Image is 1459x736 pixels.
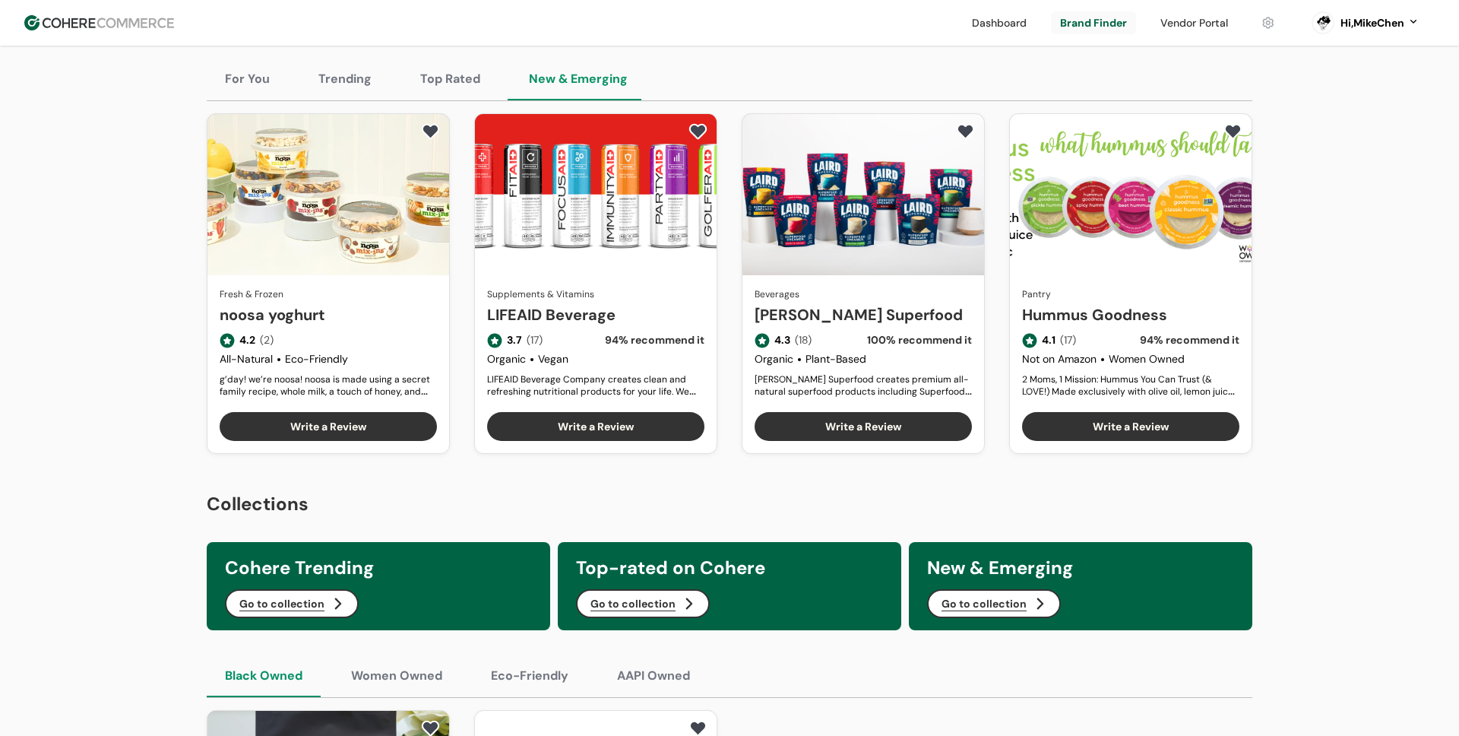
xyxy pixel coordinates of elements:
[402,58,498,100] button: Top Rated
[207,58,288,100] button: For You
[685,120,711,143] button: add to favorite
[1340,15,1419,31] button: Hi,MikeChen
[24,15,174,30] img: Cohere Logo
[1022,412,1239,441] button: Write a Review
[225,589,359,618] button: Go to collection
[207,490,1252,518] h2: Collections
[511,58,646,100] button: New & Emerging
[487,412,704,441] button: Write a Review
[1220,120,1245,143] button: add to favorite
[225,554,532,582] h3: Cohere Trending
[1340,15,1404,31] div: Hi, MikeChen
[1022,303,1239,326] a: Hummus Goodness
[953,120,978,143] button: add to favorite
[418,120,443,143] button: add to favorite
[300,58,390,100] button: Trending
[220,412,437,441] button: Write a Review
[207,655,321,697] button: Black Owned
[927,554,1234,582] h3: New & Emerging
[576,554,883,582] h3: Top-rated on Cohere
[576,589,710,618] button: Go to collection
[1312,11,1334,34] svg: 0 percent
[220,303,437,326] a: noosa yoghurt
[755,303,972,326] a: [PERSON_NAME] Superfood
[473,655,587,697] button: Eco-Friendly
[487,303,704,326] a: LIFEAID Beverage
[755,412,972,441] button: Write a Review
[927,589,1061,618] button: Go to collection
[333,655,460,697] button: Women Owned
[599,655,708,697] button: AAPI Owned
